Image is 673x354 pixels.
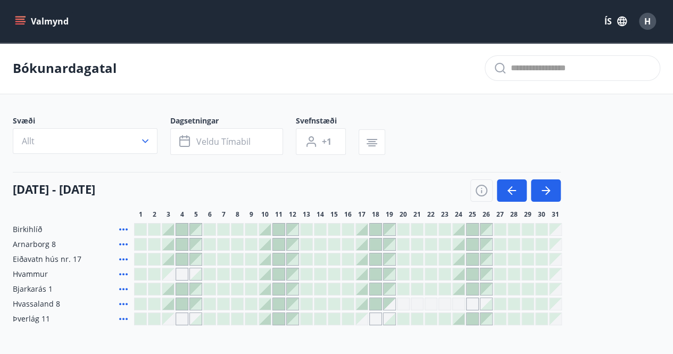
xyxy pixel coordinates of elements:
span: 2 [153,210,156,219]
div: Gráir dagar eru ekki bókanlegir [466,298,479,310]
button: ÍS [599,12,633,31]
div: Gráir dagar eru ekki bókanlegir [162,312,175,325]
span: 20 [400,210,407,219]
span: Hvassaland 8 [13,299,60,309]
span: 24 [455,210,462,219]
span: 1 [139,210,143,219]
span: Allt [22,135,35,147]
p: Bókunardagatal [13,59,117,77]
span: Bjarkarás 1 [13,284,53,294]
span: 26 [483,210,490,219]
span: 27 [496,210,504,219]
span: 4 [180,210,184,219]
div: Gráir dagar eru ekki bókanlegir [162,268,175,281]
div: Gráir dagar eru ekki bókanlegir [411,298,423,310]
span: 8 [236,210,239,219]
div: Gráir dagar eru ekki bókanlegir [397,298,410,310]
div: Gráir dagar eru ekki bókanlegir [549,268,562,281]
span: Þverlág 11 [13,314,50,324]
span: 29 [524,210,531,219]
span: 9 [250,210,253,219]
span: Svefnstæði [296,116,359,128]
span: 3 [167,210,170,219]
div: Gráir dagar eru ekki bókanlegir [549,253,562,266]
span: 28 [510,210,518,219]
span: 23 [441,210,448,219]
button: menu [13,12,73,31]
span: Dagsetningar [170,116,296,128]
span: 10 [261,210,269,219]
span: Birkihlíð [13,224,42,235]
span: 6 [208,210,212,219]
span: 22 [427,210,435,219]
span: 12 [289,210,296,219]
span: +1 [322,136,331,147]
span: Arnarborg 8 [13,239,56,250]
button: Veldu tímabil [170,128,283,155]
span: 15 [330,210,338,219]
div: Gráir dagar eru ekki bókanlegir [438,298,451,310]
span: 19 [386,210,393,219]
div: Gráir dagar eru ekki bókanlegir [549,223,562,236]
h4: [DATE] - [DATE] [13,181,95,197]
span: 31 [552,210,559,219]
span: 13 [303,210,310,219]
span: Svæði [13,116,170,128]
div: Gráir dagar eru ekki bókanlegir [176,268,188,281]
div: Gráir dagar eru ekki bókanlegir [425,298,437,310]
span: 18 [372,210,379,219]
button: Allt [13,128,157,154]
span: 16 [344,210,352,219]
div: Gráir dagar eru ekki bókanlegir [176,312,188,325]
span: Hvammur [13,269,48,279]
span: Veldu tímabil [196,136,251,147]
div: Gráir dagar eru ekki bókanlegir [549,312,562,325]
span: 17 [358,210,365,219]
span: 14 [317,210,324,219]
div: Gráir dagar eru ekki bókanlegir [549,238,562,251]
span: 21 [413,210,421,219]
div: Gráir dagar eru ekki bókanlegir [383,298,396,310]
div: Gráir dagar eru ekki bókanlegir [369,312,382,325]
span: 7 [222,210,226,219]
span: Eiðavatn hús nr. 17 [13,254,81,265]
button: +1 [296,128,346,155]
div: Gráir dagar eru ekki bókanlegir [355,312,368,325]
div: Gráir dagar eru ekki bókanlegir [549,298,562,310]
span: 5 [194,210,198,219]
span: 25 [469,210,476,219]
div: Gráir dagar eru ekki bókanlegir [452,298,465,310]
span: H [644,15,651,27]
div: Gráir dagar eru ekki bókanlegir [549,283,562,295]
span: 30 [538,210,545,219]
button: H [635,9,660,34]
span: 11 [275,210,283,219]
